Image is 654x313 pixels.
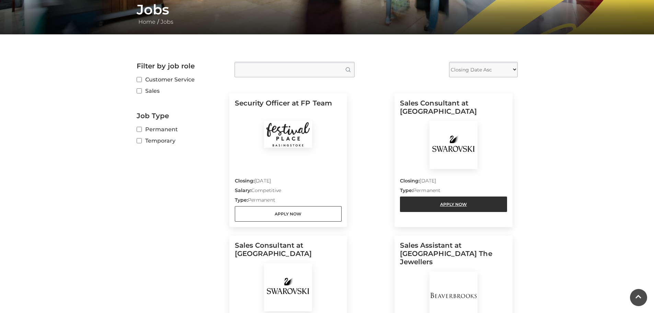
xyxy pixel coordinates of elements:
[264,263,312,311] img: Swarovski
[137,87,224,95] label: Sales
[137,19,157,25] a: Home
[235,241,342,263] h5: Sales Consultant at [GEOGRAPHIC_DATA]
[235,177,342,187] p: [DATE]
[137,136,224,145] label: Temporary
[429,121,478,169] img: Swarovski
[400,187,507,197] p: Permanent
[137,125,224,134] label: Permanent
[137,1,518,18] h1: Jobs
[235,197,342,206] p: Permanent
[235,197,248,203] strong: Type:
[400,241,507,271] h5: Sales Assistant at [GEOGRAPHIC_DATA] The Jewellers
[400,187,413,193] strong: Type:
[400,197,507,212] a: Apply Now
[235,187,342,197] p: Competitive
[400,178,420,184] strong: Closing:
[400,99,507,121] h5: Sales Consultant at [GEOGRAPHIC_DATA]
[235,187,252,193] strong: Salary:
[400,177,507,187] p: [DATE]
[137,75,224,84] label: Customer Service
[137,62,224,70] h2: Filter by job role
[235,178,255,184] strong: Closing:
[264,121,312,148] img: Festival Place
[131,1,523,26] div: /
[137,112,224,120] h2: Job Type
[235,99,342,121] h5: Security Officer at FP Team
[235,206,342,222] a: Apply Now
[159,19,175,25] a: Jobs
